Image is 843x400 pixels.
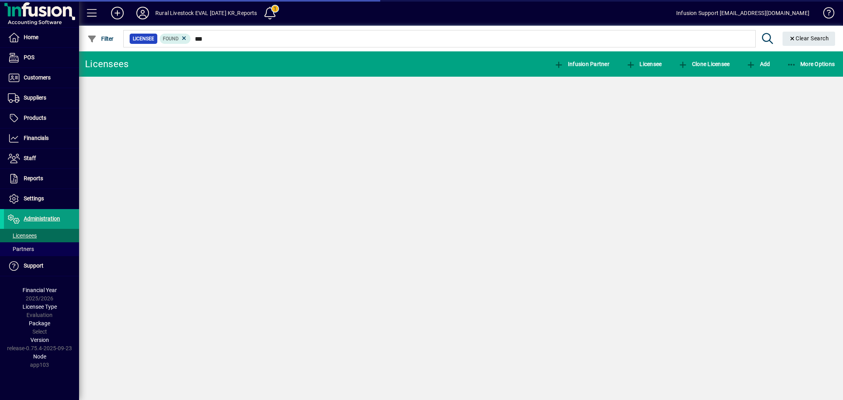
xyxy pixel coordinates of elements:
span: Settings [24,195,44,202]
a: Suppliers [4,88,79,108]
a: POS [4,48,79,68]
span: Clone Licensee [678,61,730,67]
span: Partners [8,246,34,252]
button: Filter [85,32,116,46]
span: Infusion Partner [554,61,609,67]
span: Package [29,320,50,326]
a: Licensees [4,229,79,242]
span: Support [24,262,43,269]
span: More Options [787,61,835,67]
span: Suppliers [24,94,46,101]
span: Licensee [626,61,662,67]
button: More Options [785,57,837,71]
span: Version [30,337,49,343]
button: Infusion Partner [552,57,611,71]
span: Node [33,353,46,360]
span: Administration [24,215,60,222]
button: Profile [130,6,155,20]
span: Customers [24,74,51,81]
a: Settings [4,189,79,209]
a: Home [4,28,79,47]
a: Staff [4,149,79,168]
span: Licensees [8,232,37,239]
a: Support [4,256,79,276]
button: Clone Licensee [676,57,732,71]
span: Clear Search [789,35,829,42]
div: Infusion Support [EMAIL_ADDRESS][DOMAIN_NAME] [676,7,809,19]
a: Customers [4,68,79,88]
span: Products [24,115,46,121]
span: Staff [24,155,36,161]
span: Found [163,36,179,42]
span: Filter [87,36,114,42]
button: Clear [783,32,835,46]
a: Reports [4,169,79,189]
mat-chip: Found Status: Found [160,34,191,44]
a: Knowledge Base [817,2,833,27]
span: Financials [24,135,49,141]
span: Financial Year [23,287,57,293]
span: Reports [24,175,43,181]
a: Partners [4,242,79,256]
button: Licensee [624,57,664,71]
span: Add [746,61,770,67]
span: Licensee Type [23,304,57,310]
a: Financials [4,128,79,148]
div: Licensees [85,58,128,70]
div: Rural Livestock EVAL [DATE] KR_Reports [155,7,257,19]
span: Licensee [133,35,154,43]
button: Add [105,6,130,20]
span: Home [24,34,38,40]
a: Products [4,108,79,128]
span: POS [24,54,34,60]
button: Add [744,57,772,71]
